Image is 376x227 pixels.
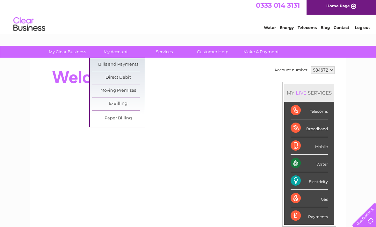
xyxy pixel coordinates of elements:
[92,97,145,110] a: E-Billing
[294,90,308,96] div: LIVE
[92,112,145,125] a: Paper Billing
[355,27,370,32] a: Log out
[291,190,328,207] div: Gas
[138,46,191,58] a: Services
[291,119,328,137] div: Broadband
[291,137,328,155] div: Mobile
[41,46,94,58] a: My Clear Business
[90,46,142,58] a: My Account
[13,17,46,36] img: logo.png
[284,84,334,102] div: MY SERVICES
[186,46,239,58] a: Customer Help
[235,46,287,58] a: Make A Payment
[291,102,328,119] div: Telecoms
[256,3,300,11] a: 0333 014 3131
[321,27,330,32] a: Blog
[92,71,145,84] a: Direct Debit
[291,172,328,190] div: Electricity
[273,65,309,75] td: Account number
[264,27,276,32] a: Water
[280,27,294,32] a: Energy
[291,155,328,172] div: Water
[298,27,317,32] a: Telecoms
[334,27,349,32] a: Contact
[92,84,145,97] a: Moving Premises
[38,4,339,31] div: Clear Business is a trading name of Verastar Limited (registered in [GEOGRAPHIC_DATA] No. 3667643...
[92,58,145,71] a: Bills and Payments
[291,207,328,224] div: Payments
